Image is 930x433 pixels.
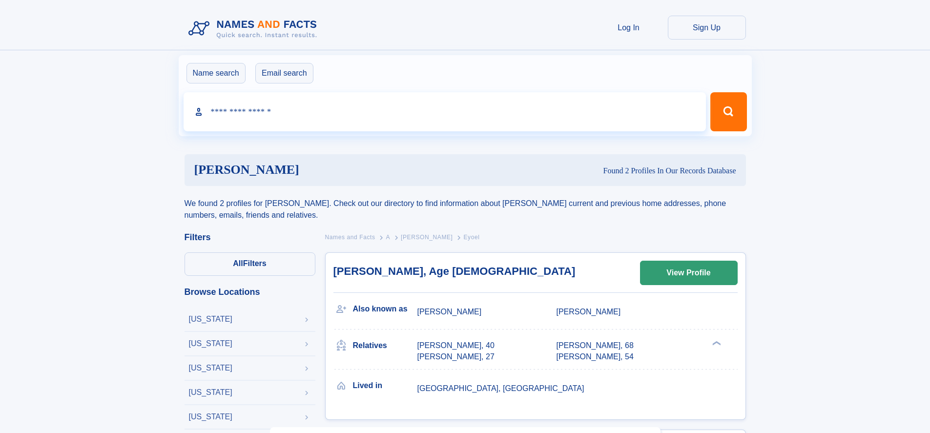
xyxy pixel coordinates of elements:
[233,259,243,268] span: All
[189,413,232,421] div: [US_STATE]
[353,337,417,354] h3: Relatives
[194,164,452,176] h1: [PERSON_NAME]
[710,92,746,131] button: Search Button
[189,340,232,348] div: [US_STATE]
[417,384,584,392] span: [GEOGRAPHIC_DATA], [GEOGRAPHIC_DATA]
[353,301,417,317] h3: Also known as
[184,92,706,131] input: search input
[189,315,232,323] div: [US_STATE]
[325,231,375,243] a: Names and Facts
[590,16,668,40] a: Log In
[557,340,634,351] a: [PERSON_NAME], 68
[185,16,325,42] img: Logo Names and Facts
[557,308,621,316] span: [PERSON_NAME]
[255,63,313,83] label: Email search
[417,308,482,316] span: [PERSON_NAME]
[353,377,417,394] h3: Lived in
[463,234,479,241] span: Eyoel
[386,231,390,243] a: A
[185,186,746,221] div: We found 2 profiles for [PERSON_NAME]. Check out our directory to find information about [PERSON_...
[386,234,390,241] span: A
[641,261,737,285] a: View Profile
[668,16,746,40] a: Sign Up
[451,165,736,176] div: Found 2 Profiles In Our Records Database
[189,389,232,396] div: [US_STATE]
[185,252,315,276] label: Filters
[186,63,246,83] label: Name search
[401,231,453,243] a: [PERSON_NAME]
[189,364,232,372] div: [US_STATE]
[401,234,453,241] span: [PERSON_NAME]
[417,340,495,351] a: [PERSON_NAME], 40
[417,351,495,362] a: [PERSON_NAME], 27
[185,288,315,296] div: Browse Locations
[666,262,710,284] div: View Profile
[185,233,315,242] div: Filters
[557,351,634,362] a: [PERSON_NAME], 54
[710,340,722,347] div: ❯
[333,265,576,277] a: [PERSON_NAME], Age [DEMOGRAPHIC_DATA]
